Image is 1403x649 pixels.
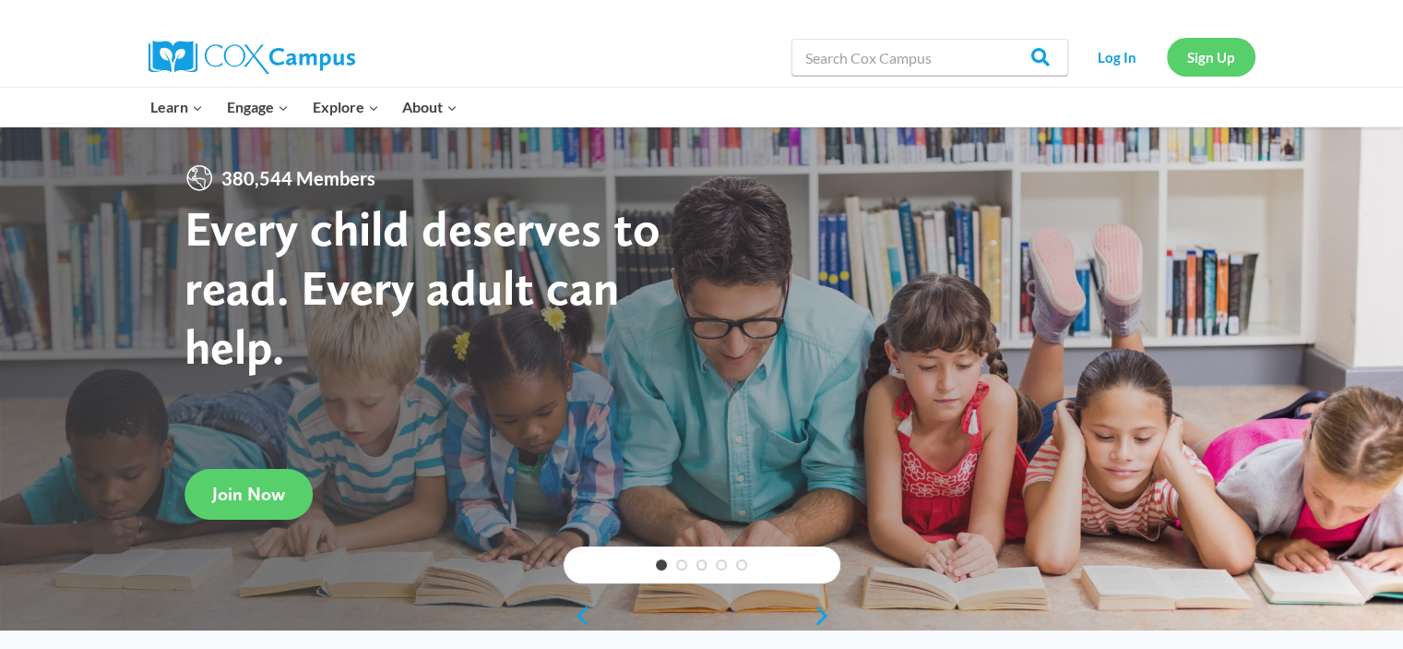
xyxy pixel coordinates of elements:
strong: Every child deserves to read. Every adult can help. [184,198,660,375]
button: Child menu of About [390,88,470,126]
div: content slider buttons [564,597,840,634]
a: next [813,605,840,627]
span: 380,544 Members [214,163,383,193]
nav: Primary Navigation [139,88,470,126]
img: Cox Campus [149,41,355,74]
a: 4 [716,559,727,571]
button: Child menu of Explore [301,88,391,126]
button: Child menu of Engage [215,88,301,126]
nav: Secondary Navigation [1077,38,1255,76]
a: 3 [696,559,707,571]
button: Child menu of Learn [139,88,216,126]
a: Join Now [184,469,313,520]
a: previous [564,605,591,627]
a: Log In [1077,38,1158,76]
a: 2 [676,559,687,571]
a: 5 [736,559,747,571]
input: Search Cox Campus [791,39,1068,76]
span: Join Now [212,483,285,505]
a: Sign Up [1167,38,1255,76]
a: 1 [656,559,667,571]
